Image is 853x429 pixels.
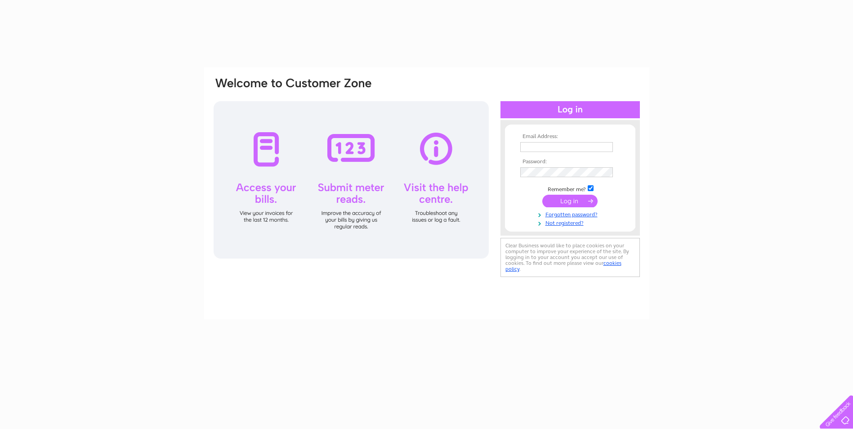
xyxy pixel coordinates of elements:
[505,260,621,272] a: cookies policy
[500,238,640,277] div: Clear Business would like to place cookies on your computer to improve your experience of the sit...
[520,210,622,218] a: Forgotten password?
[518,184,622,193] td: Remember me?
[518,159,622,165] th: Password:
[518,134,622,140] th: Email Address:
[542,195,598,207] input: Submit
[520,218,622,227] a: Not registered?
